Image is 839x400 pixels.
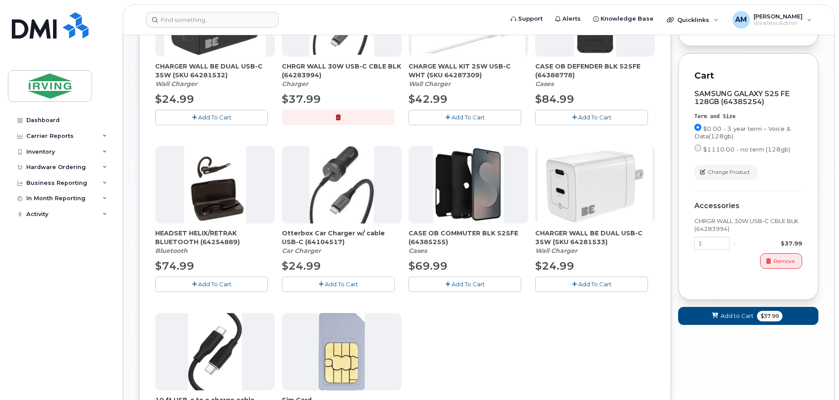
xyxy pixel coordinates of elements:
[409,277,521,292] button: Add To Cart
[726,11,818,29] div: Ashfaq Mehnaz
[155,259,194,272] span: $74.99
[282,80,308,88] em: Charger
[535,62,655,88] div: CASE OB DEFENDER BLK S25FE (64388778)
[409,229,528,246] span: CASE OB COMMUTER BLK S25FE (64385255)
[578,114,611,121] span: Add To Cart
[729,239,739,248] div: x
[282,62,402,88] div: CHRGR WALL 30W USB-C CBLE BLK (64283994)
[538,146,653,223] img: BE.png
[451,281,485,288] span: Add To Cart
[721,312,754,320] span: Add to Cart
[155,277,268,292] button: Add To Cart
[198,281,231,288] span: Add To Cart
[505,10,549,28] a: Support
[198,114,231,121] span: Add To Cart
[694,165,757,180] button: Change Product
[735,14,747,25] span: AM
[282,247,321,255] em: Car Charger
[184,146,246,223] img: download.png
[309,146,374,223] img: download.jpg
[155,229,275,246] span: HEADSET HELIX/RETRAK BLUETOOTH (64254889)
[774,257,795,265] span: Remove
[535,277,648,292] button: Add To Cart
[155,80,197,88] em: Wall Charger
[661,11,725,29] div: Quicklinks
[325,281,358,288] span: Add To Cart
[694,144,701,151] input: $1110.00 - no term (128gb)
[146,12,279,28] input: Find something...
[694,90,802,106] div: SAMSUNG GALAXY S25 FE 128GB (64385254)
[757,311,782,321] span: $37.99
[155,62,275,79] span: CHARGER WALL BE DUAL USB-C 35W (SKU 64281532)
[562,14,581,23] span: Alerts
[433,146,504,223] img: image-20250915-161557.png
[694,125,791,140] span: $0.00 - 3 year term – Voice & Data(128gb)
[409,93,448,105] span: $42.99
[535,110,648,125] button: Add To Cart
[451,114,485,121] span: Add To Cart
[282,93,321,105] span: $37.99
[678,307,818,325] button: Add to Cart $37.99
[319,313,365,390] img: multisim.png
[535,229,655,246] span: CHARGER WALL BE DUAL USB-C 35W (SKU 64281533)
[155,62,275,88] div: CHARGER WALL BE DUAL USB-C 35W (SKU 64281532)
[535,62,655,79] span: CASE OB DEFENDER BLK S25FE (64388778)
[282,259,321,272] span: $24.99
[677,16,709,23] span: Quicklinks
[694,202,802,210] div: Accessories
[155,247,188,255] em: Bluetooth
[409,247,427,255] em: Cases
[409,229,528,255] div: CASE OB COMMUTER BLK S25FE (64385255)
[409,62,528,88] div: CHARGE WALL KIT 25W USB-C WHT (SKU 64287309)
[518,14,543,23] span: Support
[535,80,554,88] em: Cases
[694,113,802,120] div: Term and Size
[754,20,803,27] span: Wireless Admin
[578,281,611,288] span: Add To Cart
[282,229,402,246] span: Otterbox Car Charger w/ cable USB-C (64104517)
[601,14,654,23] span: Knowledge Base
[155,229,275,255] div: HEADSET HELIX/RETRAK BLUETOOTH (64254889)
[760,253,802,269] button: Remove
[188,313,242,390] img: ACCUS210715h8yE8.jpg
[694,69,802,82] p: Cart
[708,168,750,176] span: Change Product
[282,277,395,292] button: Add To Cart
[535,259,574,272] span: $24.99
[409,259,448,272] span: $69.99
[739,239,802,248] div: $37.99
[409,62,528,79] span: CHARGE WALL KIT 25W USB-C WHT (SKU 64287309)
[587,10,660,28] a: Knowledge Base
[694,124,701,131] input: $0.00 - 3 year term – Voice & Data(128gb)
[535,93,574,105] span: $84.99
[535,229,655,255] div: CHARGER WALL BE DUAL USB-C 35W (SKU 64281533)
[409,110,521,125] button: Add To Cart
[155,93,194,105] span: $24.99
[549,10,587,28] a: Alerts
[535,247,577,255] em: Wall Charger
[703,146,790,153] span: $1110.00 - no term (128gb)
[155,110,268,125] button: Add To Cart
[694,217,802,233] div: CHRGR WALL 30W USB-C CBLE BLK (64283994)
[754,13,803,20] span: [PERSON_NAME]
[282,229,402,255] div: Otterbox Car Charger w/ cable USB-C (64104517)
[282,62,402,79] span: CHRGR WALL 30W USB-C CBLE BLK (64283994)
[409,80,451,88] em: Wall Charger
